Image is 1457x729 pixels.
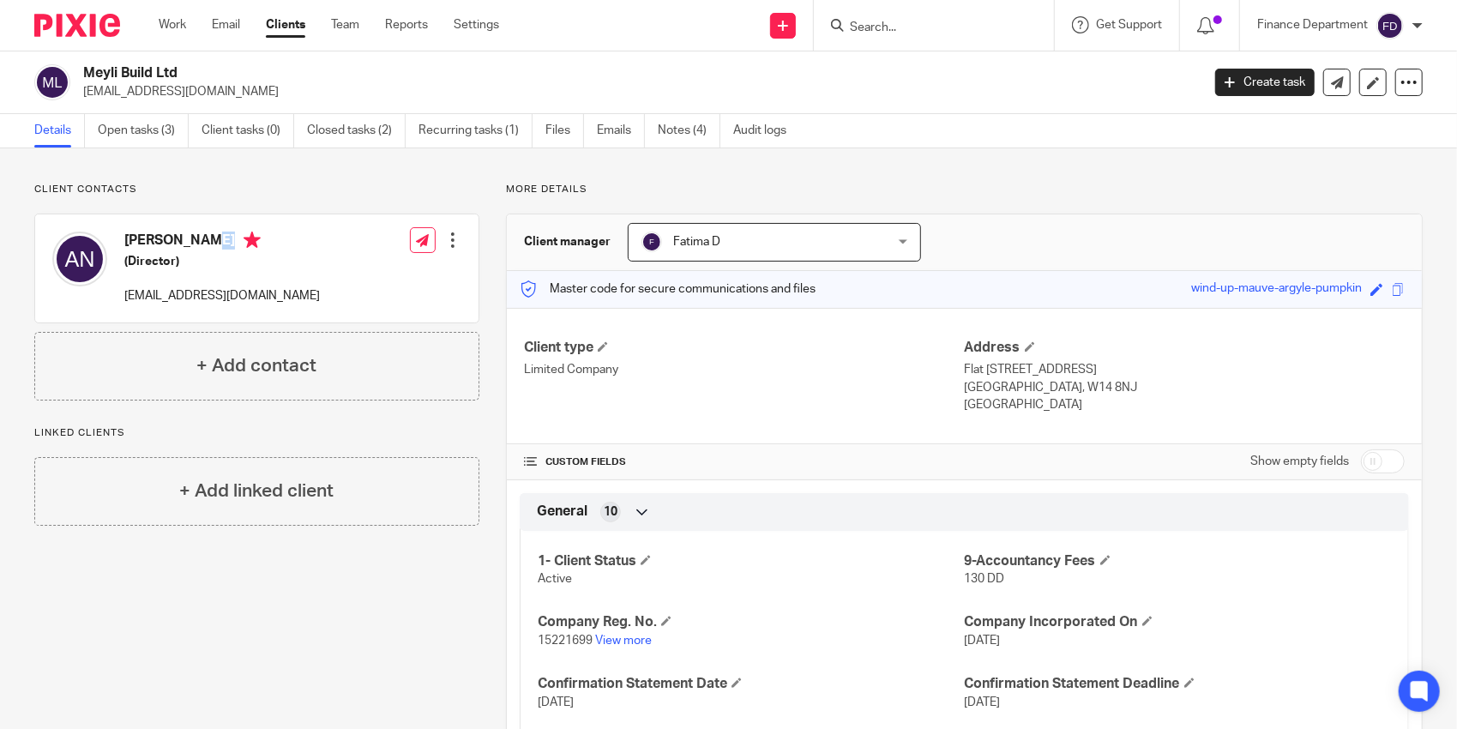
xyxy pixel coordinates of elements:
h4: [PERSON_NAME] [124,232,320,253]
img: svg%3E [52,232,107,286]
a: Create task [1215,69,1315,96]
p: [GEOGRAPHIC_DATA], W14 8NJ [965,379,1405,396]
p: Client contacts [34,183,479,196]
p: Finance Department [1257,16,1368,33]
p: [EMAIL_ADDRESS][DOMAIN_NAME] [124,287,320,304]
h4: Company Incorporated On [965,613,1391,631]
a: Work [159,16,186,33]
span: 130 DD [965,573,1005,585]
a: Audit logs [733,114,799,148]
img: svg%3E [34,64,70,100]
span: [DATE] [965,635,1001,647]
p: More details [506,183,1423,196]
a: Emails [597,114,645,148]
h5: (Director) [124,253,320,270]
a: View more [595,635,652,647]
label: Show empty fields [1250,453,1349,470]
span: Fatima D [673,236,720,248]
img: svg%3E [1376,12,1404,39]
span: 15221699 [538,635,593,647]
a: Settings [454,16,499,33]
span: Get Support [1096,19,1162,31]
span: [DATE] [538,696,574,708]
a: Client tasks (0) [202,114,294,148]
p: Limited Company [524,361,964,378]
a: Closed tasks (2) [307,114,406,148]
h2: Meyli Build Ltd [83,64,968,82]
a: Open tasks (3) [98,114,189,148]
a: Files [545,114,584,148]
img: Pixie [34,14,120,37]
i: Primary [244,232,261,249]
span: General [537,503,587,521]
p: [GEOGRAPHIC_DATA] [965,396,1405,413]
a: Recurring tasks (1) [418,114,533,148]
a: Notes (4) [658,114,720,148]
a: Team [331,16,359,33]
h4: Client type [524,339,964,357]
a: Email [212,16,240,33]
p: [EMAIL_ADDRESS][DOMAIN_NAME] [83,83,1189,100]
h4: 1- Client Status [538,552,964,570]
h4: + Add linked client [179,478,334,504]
h4: 9-Accountancy Fees [965,552,1391,570]
h4: Address [965,339,1405,357]
p: Flat [STREET_ADDRESS] [965,361,1405,378]
img: svg%3E [641,232,662,252]
span: [DATE] [965,696,1001,708]
h4: CUSTOM FIELDS [524,455,964,469]
span: Active [538,573,572,585]
input: Search [848,21,1002,36]
div: wind-up-mauve-argyle-pumpkin [1191,280,1362,299]
a: Details [34,114,85,148]
p: Master code for secure communications and files [520,280,816,298]
h3: Client manager [524,233,611,250]
h4: Confirmation Statement Date [538,675,964,693]
a: Reports [385,16,428,33]
span: 10 [604,503,617,521]
h4: + Add contact [196,352,316,379]
h4: Confirmation Statement Deadline [965,675,1391,693]
h4: Company Reg. No. [538,613,964,631]
a: Clients [266,16,305,33]
p: Linked clients [34,426,479,440]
